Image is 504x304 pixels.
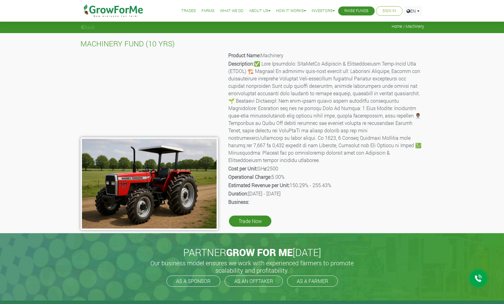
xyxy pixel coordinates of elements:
[144,259,360,274] h5: Our business model ensures we work with experienced farmers to promote scalability and profitabil...
[228,173,271,180] b: Operational Charge:
[83,246,421,258] h2: PARTNER [DATE]
[228,165,423,172] p: GHȼ2500
[229,216,271,227] a: Trade Now
[80,24,95,30] a: Back
[312,8,335,14] a: Investors
[228,60,254,67] b: Description:
[344,8,368,14] a: Raise Funds
[228,199,249,205] b: Business:
[228,60,423,164] p: ✅ Lore Ipsumdolo: SitaMetCo Adipiscin & Elitseddoeiusm Temp-Incid Utla (ETDOL) 🏗️ Magnaal En admi...
[80,39,424,48] h4: MACHINERY FUND (10 YRS)
[228,52,423,59] p: Machinery
[228,165,257,172] b: Cost per Unit:
[404,6,422,16] a: EN
[228,190,248,197] b: Duration:
[80,137,218,230] img: growforme image
[228,52,261,58] b: Product Name:
[392,24,424,29] span: Home / Machinery
[228,182,423,189] p: 150.29% - 255.43%
[226,246,293,259] span: GROW FOR ME
[249,8,270,14] a: About Us
[225,276,283,287] a: AS AN OFFTAKER
[181,8,196,14] a: Trades
[276,8,306,14] a: How it Works
[228,173,423,181] p: 5.00%
[166,276,220,287] a: AS A SPONSOR
[228,182,290,188] b: Estimated Revenue per Unit:
[382,8,396,14] a: Sign In
[201,8,214,14] a: Farms
[287,276,338,287] a: AS A FARMER
[220,8,243,14] a: What We Do
[228,190,423,197] p: [DATE] - [DATE]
